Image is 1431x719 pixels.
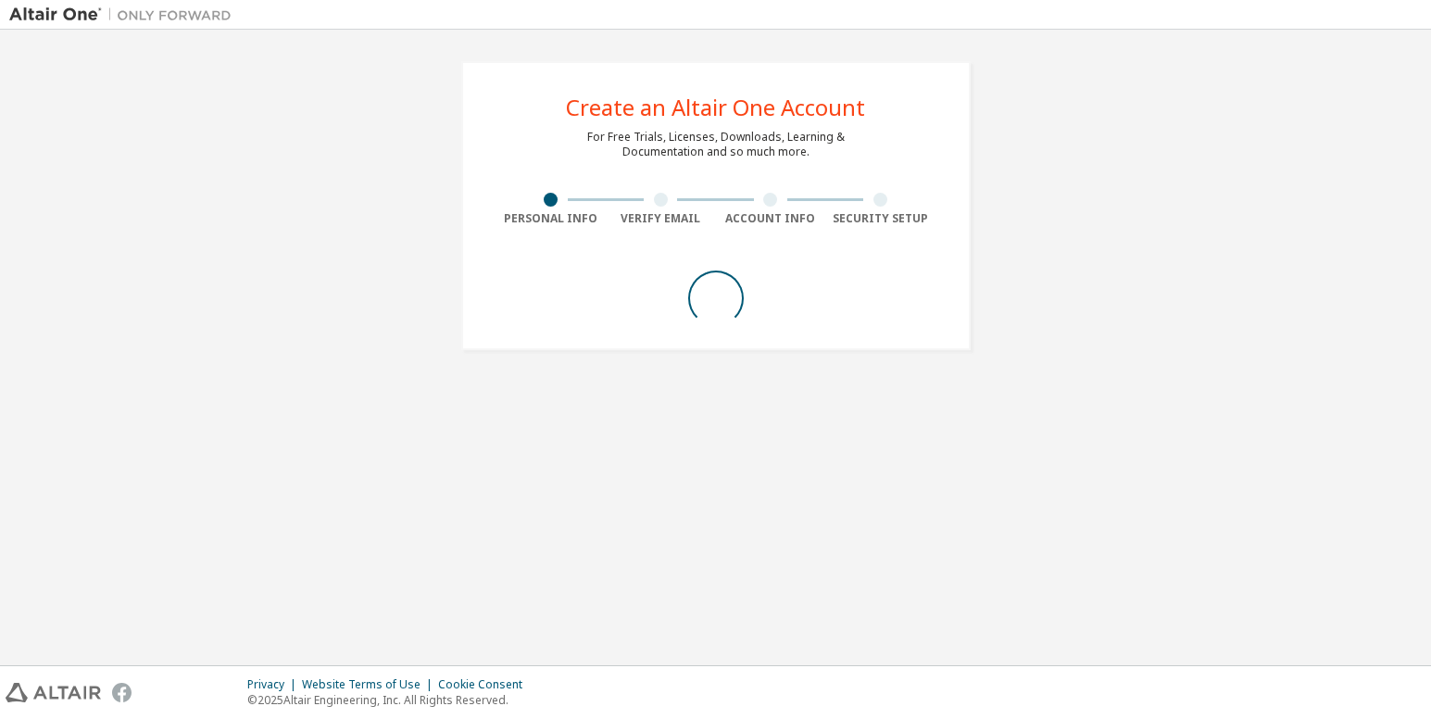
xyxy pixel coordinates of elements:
div: Account Info [716,211,826,226]
div: Personal Info [496,211,607,226]
div: Website Terms of Use [302,677,438,692]
p: © 2025 Altair Engineering, Inc. All Rights Reserved. [247,692,533,708]
div: Privacy [247,677,302,692]
img: altair_logo.svg [6,683,101,702]
div: Security Setup [825,211,935,226]
img: facebook.svg [112,683,132,702]
div: Verify Email [606,211,716,226]
img: Altair One [9,6,241,24]
div: Create an Altair One Account [566,96,865,119]
div: For Free Trials, Licenses, Downloads, Learning & Documentation and so much more. [587,130,845,159]
div: Cookie Consent [438,677,533,692]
